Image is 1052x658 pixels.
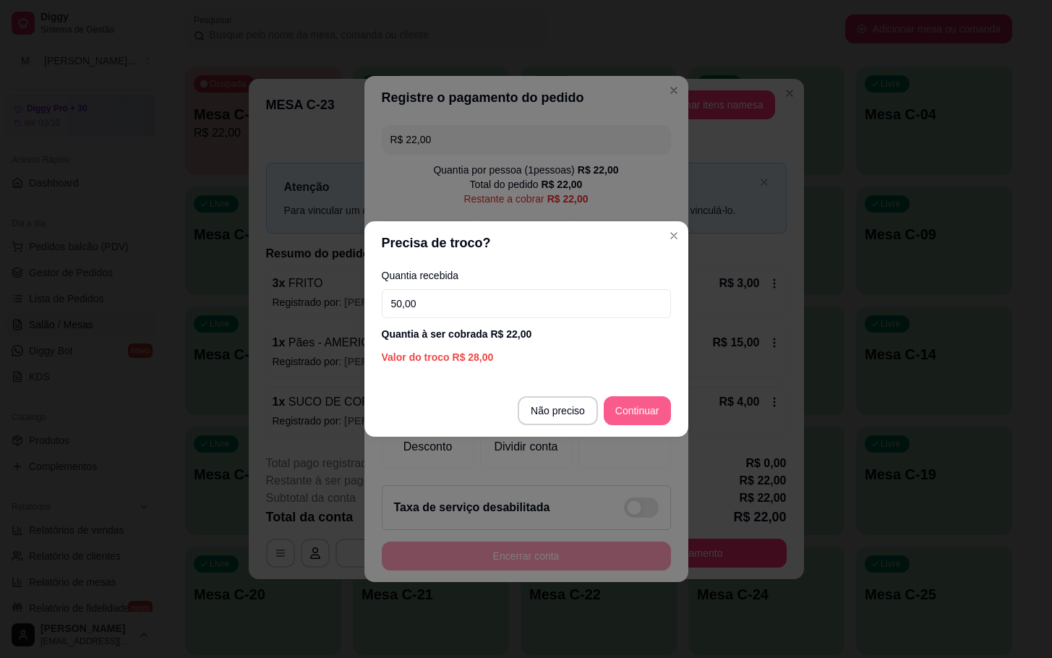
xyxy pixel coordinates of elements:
[518,396,598,425] button: Não preciso
[382,327,671,341] div: Quantia à ser cobrada R$ 22,00
[382,350,671,364] div: Valor do troco R$ 28,00
[662,224,685,247] button: Close
[604,396,671,425] button: Continuar
[382,270,671,281] label: Quantia recebida
[364,221,688,265] header: Precisa de troco?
